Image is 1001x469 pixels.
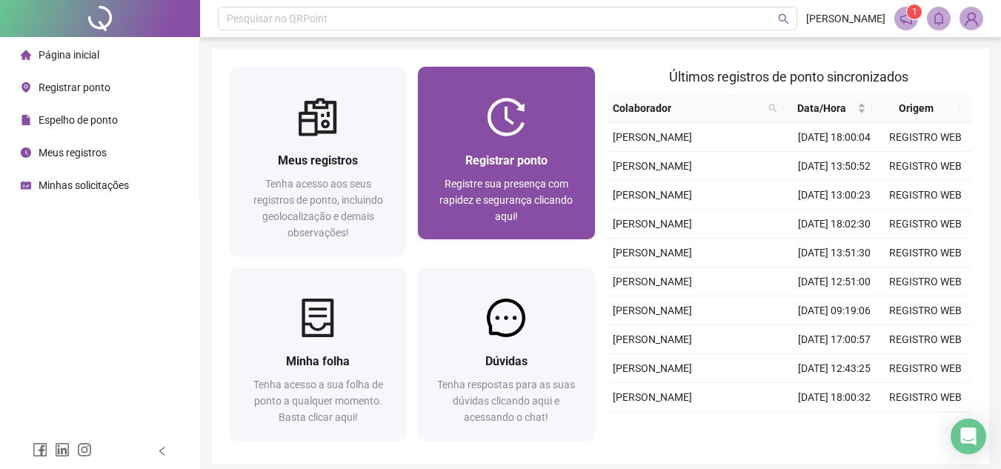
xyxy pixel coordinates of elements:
span: [PERSON_NAME] [613,362,692,374]
td: [DATE] 09:19:06 [789,296,880,325]
span: Registre sua presença com rapidez e segurança clicando aqui! [439,178,573,222]
span: [PERSON_NAME] [613,305,692,316]
span: Página inicial [39,49,99,61]
td: REGISTRO WEB [880,210,971,239]
a: Registrar pontoRegistre sua presença com rapidez e segurança clicando aqui! [418,67,594,239]
td: REGISTRO WEB [880,267,971,296]
span: file [21,115,31,125]
span: Minha folha [286,354,350,368]
td: [DATE] 13:50:52 [789,152,880,181]
td: [DATE] 13:00:23 [789,181,880,210]
td: [DATE] 18:00:04 [789,123,880,152]
span: facebook [33,442,47,457]
td: REGISTRO WEB [880,123,971,152]
td: [DATE] 17:00:57 [789,325,880,354]
td: REGISTRO WEB [880,325,971,354]
span: clock-circle [21,147,31,158]
span: search [778,13,789,24]
div: Open Intercom Messenger [951,419,986,454]
th: Data/Hora [783,94,871,123]
span: Tenha respostas para as suas dúvidas clicando aqui e acessando o chat! [437,379,575,423]
span: Tenha acesso aos seus registros de ponto, incluindo geolocalização e demais observações! [253,178,383,239]
span: [PERSON_NAME] [613,391,692,403]
td: [DATE] 12:43:25 [789,354,880,383]
span: [PERSON_NAME] [613,333,692,345]
span: search [768,104,777,113]
td: [DATE] 12:51:00 [789,267,880,296]
span: notification [899,12,913,25]
a: Minha folhaTenha acesso a sua folha de ponto a qualquer momento. Basta clicar aqui! [230,267,406,440]
sup: 1 [907,4,922,19]
span: [PERSON_NAME] [613,160,692,172]
span: schedule [21,180,31,190]
td: REGISTRO WEB [880,354,971,383]
td: [DATE] 13:55:15 [789,412,880,441]
span: Últimos registros de ponto sincronizados [669,69,908,84]
span: [PERSON_NAME] [613,131,692,143]
span: instagram [77,442,92,457]
td: REGISTRO WEB [880,181,971,210]
span: [PERSON_NAME] [806,10,885,27]
span: Dúvidas [485,354,528,368]
span: home [21,50,31,60]
span: bell [932,12,945,25]
span: Minhas solicitações [39,179,129,191]
span: linkedin [55,442,70,457]
td: [DATE] 13:51:30 [789,239,880,267]
span: Registrar ponto [39,82,110,93]
span: Colaborador [613,100,763,116]
td: [DATE] 18:00:32 [789,383,880,412]
img: 89418 [960,7,982,30]
span: search [765,97,780,119]
span: [PERSON_NAME] [613,276,692,287]
a: DúvidasTenha respostas para as suas dúvidas clicando aqui e acessando o chat! [418,267,594,440]
td: REGISTRO WEB [880,239,971,267]
span: Registrar ponto [465,153,548,167]
span: [PERSON_NAME] [613,247,692,259]
span: left [157,446,167,456]
span: Data/Hora [789,100,854,116]
span: Espelho de ponto [39,114,118,126]
span: Meus registros [39,147,107,159]
a: Meus registrosTenha acesso aos seus registros de ponto, incluindo geolocalização e demais observa... [230,67,406,256]
td: [DATE] 18:02:30 [789,210,880,239]
span: Meus registros [278,153,358,167]
span: environment [21,82,31,93]
td: REGISTRO WEB [880,296,971,325]
span: [PERSON_NAME] [613,189,692,201]
th: Origem [872,94,960,123]
td: REGISTRO WEB [880,383,971,412]
td: REGISTRO WEB [880,152,971,181]
span: [PERSON_NAME] [613,218,692,230]
span: 1 [912,7,917,17]
span: Tenha acesso a sua folha de ponto a qualquer momento. Basta clicar aqui! [253,379,383,423]
td: REGISTRO WEB [880,412,971,441]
